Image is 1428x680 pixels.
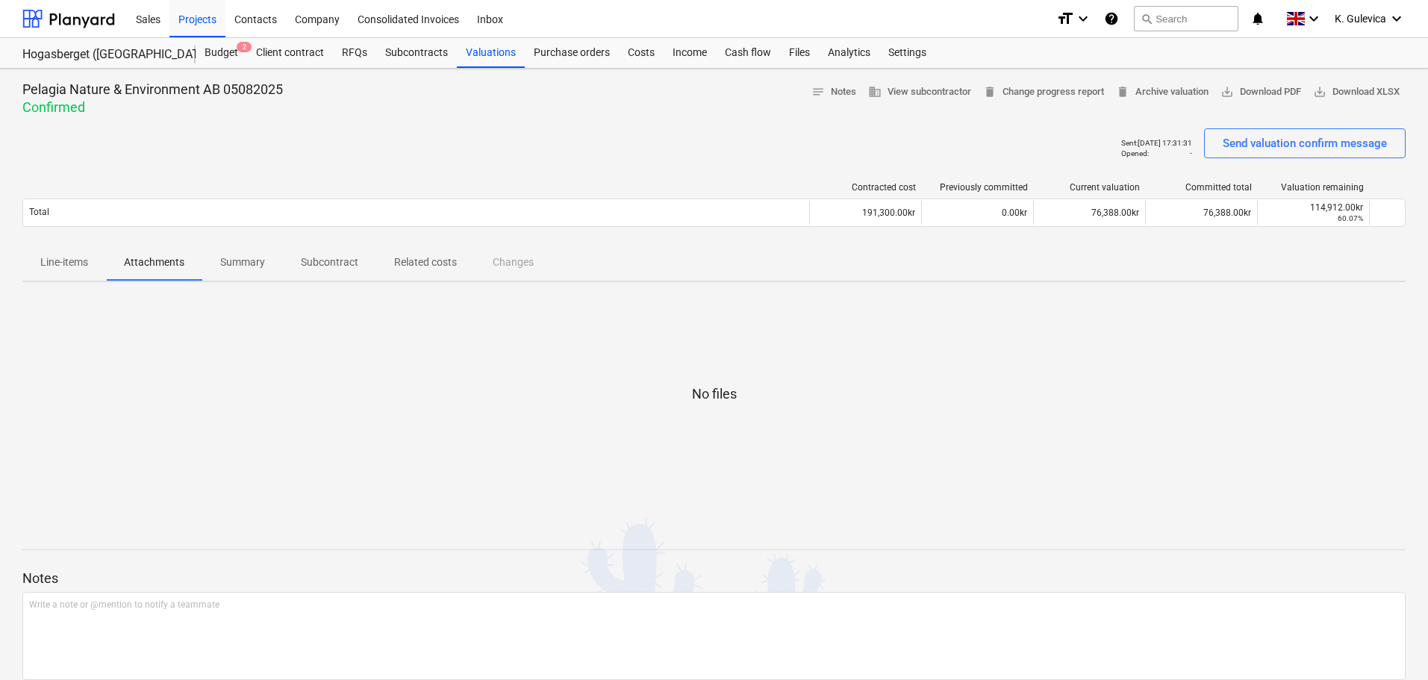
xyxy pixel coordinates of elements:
[983,85,997,99] span: delete
[22,99,283,116] p: Confirmed
[22,81,283,99] p: Pelagia Nature & Environment AB 05082025
[196,38,247,68] a: Budget2
[1338,214,1363,222] small: 60.07%
[1264,182,1364,193] div: Valuation remaining
[301,255,358,270] p: Subcontract
[247,38,333,68] a: Client contract
[220,255,265,270] p: Summary
[1305,10,1323,28] i: keyboard_arrow_down
[1040,182,1140,193] div: Current valuation
[1190,149,1192,158] p: -
[1145,201,1257,225] div: 76,388.00kr
[1250,10,1265,28] i: notifications
[983,84,1104,101] span: Change progress report
[1074,10,1092,28] i: keyboard_arrow_down
[1141,13,1153,25] span: search
[333,38,376,68] a: RFQs
[921,201,1033,225] div: 0.00kr
[1110,81,1215,104] button: Archive valuation
[811,85,825,99] span: notes
[819,38,879,68] a: Analytics
[376,38,457,68] a: Subcontracts
[780,38,819,68] a: Files
[692,385,737,403] p: No files
[809,201,921,225] div: 191,300.00kr
[811,84,856,101] span: Notes
[1116,84,1209,101] span: Archive valuation
[1215,81,1307,104] button: Download PDF
[879,38,935,68] a: Settings
[1313,85,1326,99] span: save_alt
[868,84,971,101] span: View subcontractor
[805,81,862,104] button: Notes
[1313,84,1400,101] span: Download XLSX
[816,182,916,193] div: Contracted cost
[1121,138,1138,148] p: Sent :
[1223,134,1387,153] div: Send valuation confirm message
[1204,128,1406,158] button: Send valuation confirm message
[22,570,1406,587] p: Notes
[457,38,525,68] a: Valuations
[1056,10,1074,28] i: format_size
[22,47,178,63] div: Hogasberget ([GEOGRAPHIC_DATA])
[1335,13,1386,25] span: K. Gulevica
[664,38,716,68] a: Income
[525,38,619,68] a: Purchase orders
[1134,6,1238,31] button: Search
[1138,138,1192,148] p: [DATE] 17:31:31
[1121,149,1149,158] p: Opened :
[928,182,1028,193] div: Previously committed
[394,255,457,270] p: Related costs
[862,81,977,104] button: View subcontractor
[29,206,49,219] p: Total
[1353,608,1428,680] iframe: Chat Widget
[124,255,184,270] p: Attachments
[1104,10,1119,28] i: Knowledge base
[619,38,664,68] a: Costs
[1220,85,1234,99] span: save_alt
[1307,81,1406,104] button: Download XLSX
[1388,10,1406,28] i: keyboard_arrow_down
[196,38,247,68] div: Budget
[40,255,88,270] p: Line-items
[868,85,882,99] span: business
[1220,84,1301,101] span: Download PDF
[1264,202,1363,213] div: 114,912.00kr
[1033,201,1145,225] div: 76,388.00kr
[977,81,1110,104] button: Change progress report
[716,38,780,68] a: Cash flow
[1116,85,1129,99] span: delete
[1152,182,1252,193] div: Committed total
[237,42,252,52] span: 2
